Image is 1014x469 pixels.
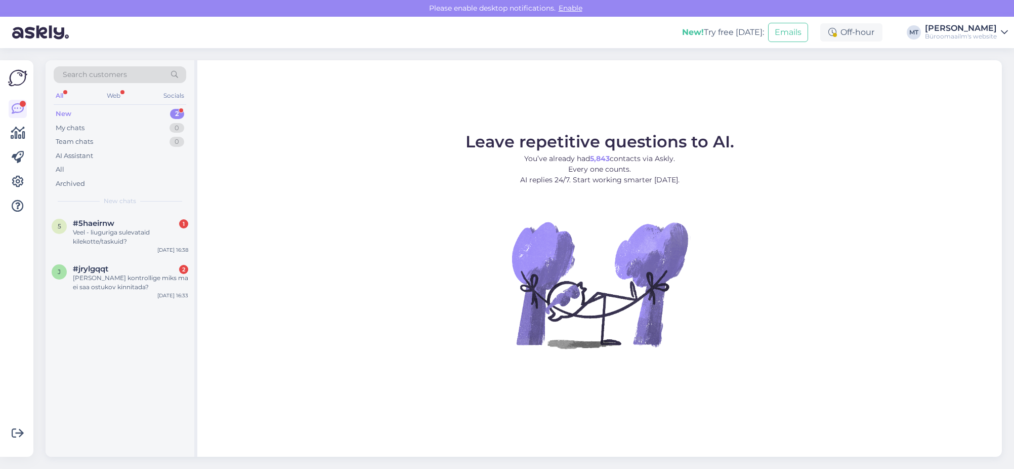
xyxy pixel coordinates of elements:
b: New! [682,27,704,37]
div: Büroomaailm's website [925,32,997,41]
div: My chats [56,123,85,133]
div: 1 [179,219,188,228]
div: [PERSON_NAME] kontrollige miks ma ei saa ostukov kinnitada? [73,273,188,292]
div: Web [105,89,122,102]
div: New [56,109,71,119]
a: [PERSON_NAME]Büroomaailm's website [925,24,1008,41]
button: Emails [768,23,808,42]
div: Veel - liuguriga sulevataid kilekotte/taskuid? [73,228,188,246]
p: You’ve already had contacts via Askly. Every one counts. AI replies 24/7. Start working smarter [... [466,153,734,185]
span: #jrylgqqt [73,264,108,273]
div: 0 [170,123,184,133]
span: j [58,268,61,276]
div: [PERSON_NAME] [925,24,997,32]
div: Try free [DATE]: [682,26,764,38]
div: MT [907,25,921,40]
img: Askly Logo [8,68,27,88]
div: 0 [170,137,184,147]
span: New chats [104,197,136,206]
span: Search customers [63,69,127,80]
b: 5,843 [590,154,610,163]
span: Enable [556,4,585,13]
div: [DATE] 16:38 [157,246,188,254]
div: All [54,89,65,102]
img: No Chat active [509,193,691,376]
div: Off-hour [820,23,882,42]
div: Team chats [56,137,93,147]
span: 5 [58,222,61,230]
div: 2 [170,109,184,119]
span: Leave repetitive questions to AI. [466,132,734,151]
div: Socials [161,89,186,102]
div: Archived [56,179,85,189]
span: #5haeirnw [73,219,114,228]
div: 2 [179,265,188,274]
div: AI Assistant [56,151,93,161]
div: All [56,165,64,175]
div: [DATE] 16:33 [157,292,188,299]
